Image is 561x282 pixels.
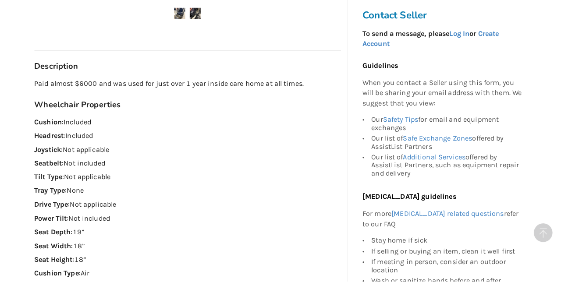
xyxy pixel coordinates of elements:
[36,121,337,131] p: : Included
[358,14,519,27] h3: Contact Seller
[36,229,337,239] p: : 19”
[358,34,492,53] strong: To send a message, please or
[36,121,63,130] strong: Cushion
[36,215,337,226] p: : Not included
[36,104,337,114] h3: Wheelchair Properties
[366,155,515,180] div: Our list of offered by AssistList Partners, such as equipment repair and delivery
[36,175,63,183] strong: Tilt Type
[36,189,66,197] strong: Tray Type
[36,135,64,143] strong: Headrest
[36,256,337,266] p: : 18”
[366,257,515,276] div: If meeting in person, consider an outdoor location
[36,66,337,76] h3: Description
[173,14,184,25] img: glt tilting wheelchair -wheelchair-mobility-port moody-assistlist-listing
[36,269,337,279] p: : Air
[36,162,337,172] p: : Not included
[36,134,337,145] p: : Included
[386,211,497,219] a: [MEDICAL_DATA] related questions
[188,14,199,25] img: glt tilting wheelchair -wheelchair-mobility-port moody-assistlist-listing
[358,211,515,231] p: For more refer to our FAQ
[358,66,393,74] b: Guidelines
[36,243,337,253] p: : 18”
[36,162,63,170] strong: Seatbelt
[366,247,515,257] div: If selling or buying an item, clean it well first
[36,202,69,211] strong: Drive Type
[36,83,337,93] p: Paid almost $6000 and was used for just over 1 year inside care home at all times.
[398,137,465,145] a: Safe Exchange Zones
[366,119,515,136] div: Our for email and equipment exchanges
[366,136,515,155] div: Our list of offered by AssistList Partners
[378,119,412,127] a: Safety Tips
[36,175,337,185] p: : Not applicable
[36,202,337,212] p: : Not applicable
[366,238,515,247] div: Stay home if sick
[36,270,79,278] strong: Cushion Type
[36,216,67,224] strong: Power Tilt
[36,243,72,251] strong: Seat Width
[36,229,71,238] strong: Seat Depth
[443,34,463,42] a: Log In
[358,82,515,113] p: When you contact a Seller using this form, you will be sharing your email address with them. We s...
[358,194,450,202] b: [MEDICAL_DATA] guidelines
[36,257,73,265] strong: Seat Height
[36,148,62,157] strong: Joystick
[36,188,337,198] p: : None
[398,155,459,164] a: Additional Services
[36,148,337,158] p: : Not applicable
